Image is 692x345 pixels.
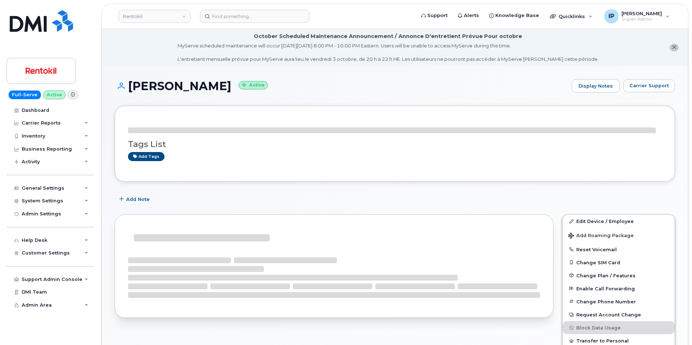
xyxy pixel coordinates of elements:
span: Carrier Support [629,82,669,89]
span: Add Note [126,196,150,203]
small: Active [239,81,268,89]
button: Change Plan / Features [563,269,675,282]
a: Edit Device / Employee [563,215,675,228]
div: MyServe scheduled maintenance will occur [DATE][DATE] 8:00 PM - 10:00 PM Eastern. Users will be u... [178,42,599,63]
button: Add Note [115,193,156,206]
button: Change SIM Card [563,256,675,269]
button: Carrier Support [623,79,675,92]
button: Add Roaming Package [563,228,675,243]
a: Display Notes [572,79,620,93]
span: Add Roaming Package [568,233,634,240]
h1: [PERSON_NAME] [115,80,568,92]
span: Change Plan / Features [576,273,636,278]
button: Block Data Usage [563,321,675,334]
button: close notification [670,44,679,51]
button: Change Phone Number [563,295,675,308]
span: Enable Call Forwarding [576,286,635,291]
button: Reset Voicemail [563,243,675,256]
button: Request Account Change [563,308,675,321]
a: Add tags [128,152,165,161]
div: October Scheduled Maintenance Announcement / Annonce D'entretient Prévue Pour octobre [254,33,522,40]
h3: Tags List [128,140,662,149]
button: Enable Call Forwarding [563,282,675,295]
